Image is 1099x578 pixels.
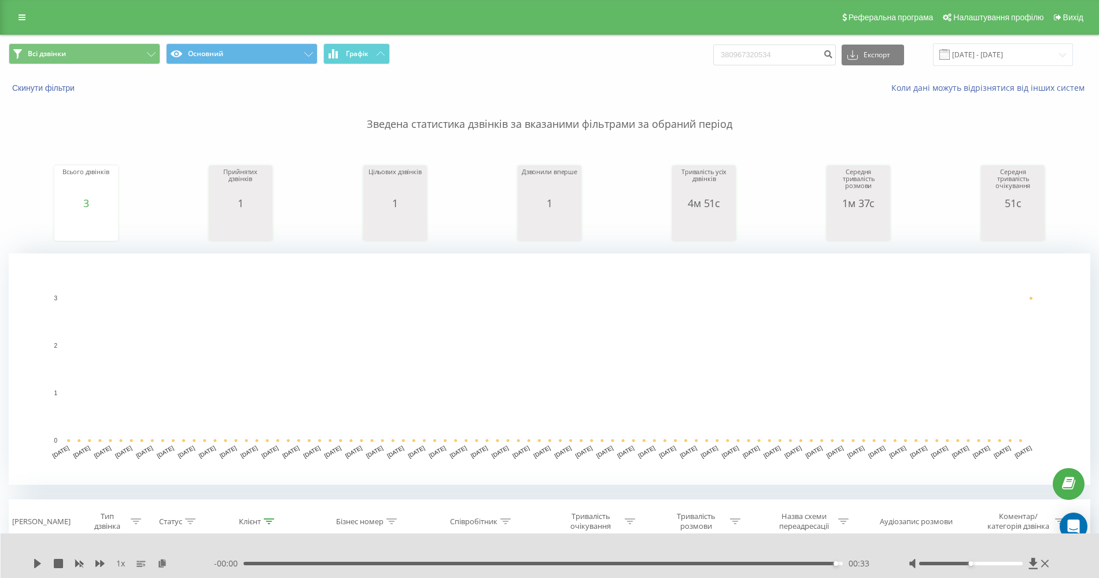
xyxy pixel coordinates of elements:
text: [DATE] [219,444,238,459]
text: [DATE] [323,444,342,459]
text: [DATE] [762,444,781,459]
text: 2 [54,343,57,349]
text: [DATE] [951,444,970,459]
div: 1 [212,197,270,209]
div: Назва схеми переадресації [773,511,835,531]
div: Аудіозапис розмови [880,517,953,527]
div: Прийнятих дзвінків [212,168,270,197]
text: [DATE] [281,444,300,459]
button: Всі дзвінки [9,43,160,64]
text: [DATE] [239,444,259,459]
text: [DATE] [784,444,803,459]
div: Всього дзвінків [57,168,115,197]
div: Співробітник [450,517,497,527]
svg: A chart. [675,209,733,244]
text: [DATE] [428,444,447,459]
div: [PERSON_NAME] [12,517,71,527]
text: [DATE] [491,444,510,459]
text: [DATE] [825,444,844,459]
div: Цільових дзвінків [366,168,424,197]
svg: A chart. [521,209,578,244]
text: [DATE] [721,444,740,459]
span: 1 x [116,558,125,569]
text: [DATE] [930,444,949,459]
text: [DATE] [365,444,384,459]
text: [DATE] [156,444,175,459]
text: [DATE] [344,444,363,459]
text: 0 [54,437,57,444]
text: [DATE] [532,444,551,459]
text: [DATE] [135,444,154,459]
text: 1 [54,390,57,396]
input: Пошук за номером [713,45,836,65]
button: Основний [166,43,318,64]
text: 3 [54,295,57,301]
div: Дзвонили вперше [521,168,578,197]
span: Налаштування профілю [953,13,1043,22]
p: Зведена статистика дзвінків за вказаними фільтрами за обраний період [9,94,1090,132]
text: [DATE] [72,444,91,459]
button: Скинути фільтри [9,83,80,93]
div: Коментар/категорія дзвінка [984,511,1052,531]
text: [DATE] [511,444,530,459]
div: 51с [984,197,1042,209]
text: [DATE] [846,444,865,459]
text: [DATE] [93,444,112,459]
span: - 00:00 [214,558,244,569]
button: Експорт [842,45,904,65]
div: 1 [521,197,578,209]
div: Тип дзвінка [87,511,128,531]
text: [DATE] [198,444,217,459]
text: [DATE] [658,444,677,459]
text: [DATE] [260,444,279,459]
div: Середня тривалість очікування [984,168,1042,197]
text: [DATE] [177,444,196,459]
text: [DATE] [449,444,468,459]
div: 1 [366,197,424,209]
div: Accessibility label [834,561,838,566]
svg: A chart. [57,209,115,244]
svg: A chart. [9,253,1090,485]
text: [DATE] [114,444,133,459]
text: [DATE] [867,444,886,459]
a: Коли дані можуть відрізнятися вiд інших систем [891,82,1090,93]
div: Тривалість розмови [665,511,727,531]
div: Клієнт [239,517,261,527]
text: [DATE] [993,444,1012,459]
text: [DATE] [888,444,907,459]
text: [DATE] [616,444,635,459]
text: [DATE] [554,444,573,459]
div: A chart. [829,209,887,244]
span: Всі дзвінки [28,49,66,58]
div: Open Intercom Messenger [1060,513,1087,540]
div: Статус [159,517,182,527]
text: [DATE] [637,444,656,459]
svg: A chart. [212,209,270,244]
text: [DATE] [972,444,991,459]
text: [DATE] [386,444,405,459]
svg: A chart. [984,209,1042,244]
span: Вихід [1063,13,1083,22]
div: Тривалість усіх дзвінків [675,168,733,197]
text: [DATE] [679,444,698,459]
div: Середня тривалість розмови [829,168,887,197]
text: [DATE] [407,444,426,459]
div: Тривалість очікування [560,511,622,531]
text: [DATE] [470,444,489,459]
div: 3 [57,197,115,209]
button: Графік [323,43,390,64]
span: 00:33 [849,558,869,569]
span: Графік [346,50,368,58]
text: [DATE] [574,444,593,459]
text: [DATE] [805,444,824,459]
text: [DATE] [909,444,928,459]
text: [DATE] [700,444,719,459]
text: [DATE] [742,444,761,459]
span: Реферальна програма [849,13,934,22]
text: [DATE] [303,444,322,459]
